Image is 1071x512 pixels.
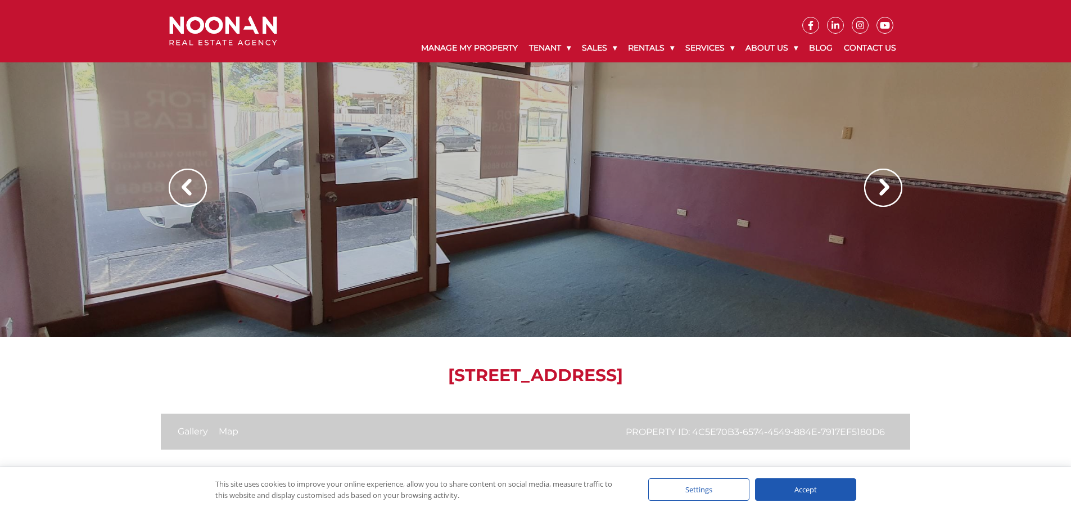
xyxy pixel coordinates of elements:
[169,16,277,46] img: Noonan Real Estate Agency
[864,169,902,207] img: Arrow slider
[178,426,208,437] a: Gallery
[576,34,622,62] a: Sales
[169,169,207,207] img: Arrow slider
[648,478,749,501] div: Settings
[626,425,885,439] p: Property ID: 4C5E70B3-6574-4549-884E-7917EF5180D6
[161,365,910,386] h1: [STREET_ADDRESS]
[755,478,856,501] div: Accept
[415,34,523,62] a: Manage My Property
[622,34,680,62] a: Rentals
[215,478,626,501] div: This site uses cookies to improve your online experience, allow you to share content on social me...
[803,34,838,62] a: Blog
[838,34,902,62] a: Contact Us
[740,34,803,62] a: About Us
[219,426,238,437] a: Map
[523,34,576,62] a: Tenant
[680,34,740,62] a: Services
